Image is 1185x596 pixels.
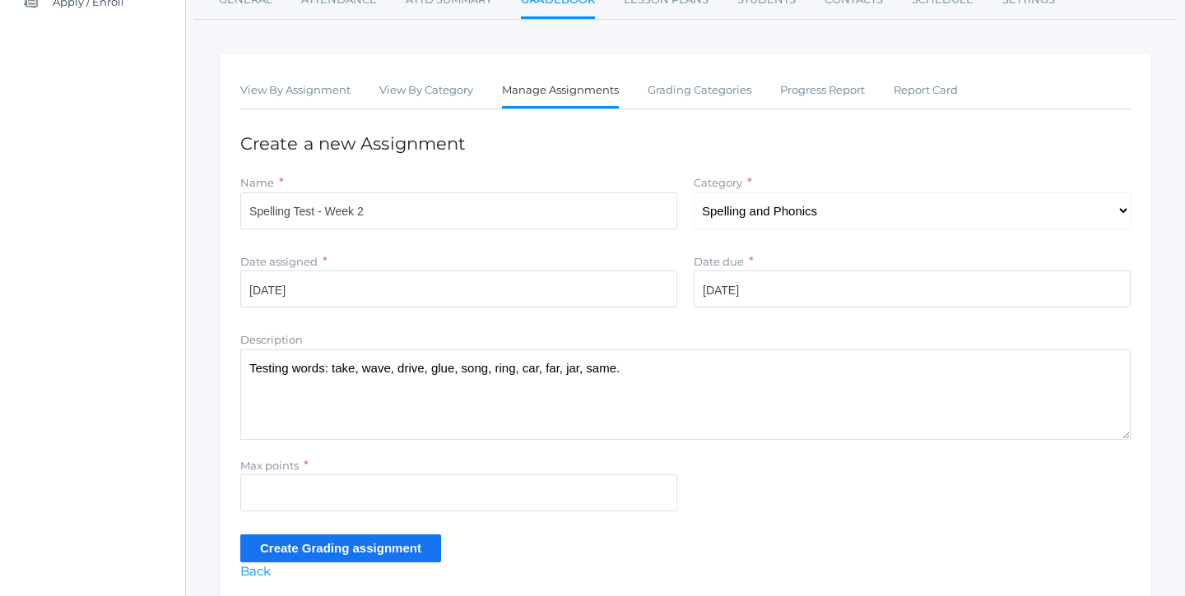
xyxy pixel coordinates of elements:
label: Category [694,176,742,189]
label: Date assigned [240,255,318,268]
a: Progress Report [780,74,865,107]
label: Description [240,333,303,346]
a: View By Assignment [240,74,351,107]
label: Date due [694,255,744,268]
input: Create Grading assignment [240,534,441,561]
a: View By Category [379,74,473,107]
a: Grading Categories [648,74,751,107]
label: Max points [240,459,299,472]
a: Report Card [894,74,958,107]
a: Back [240,563,271,579]
a: Manage Assignments [502,74,619,109]
h1: Create a new Assignment [240,134,1131,153]
label: Name [240,176,274,189]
